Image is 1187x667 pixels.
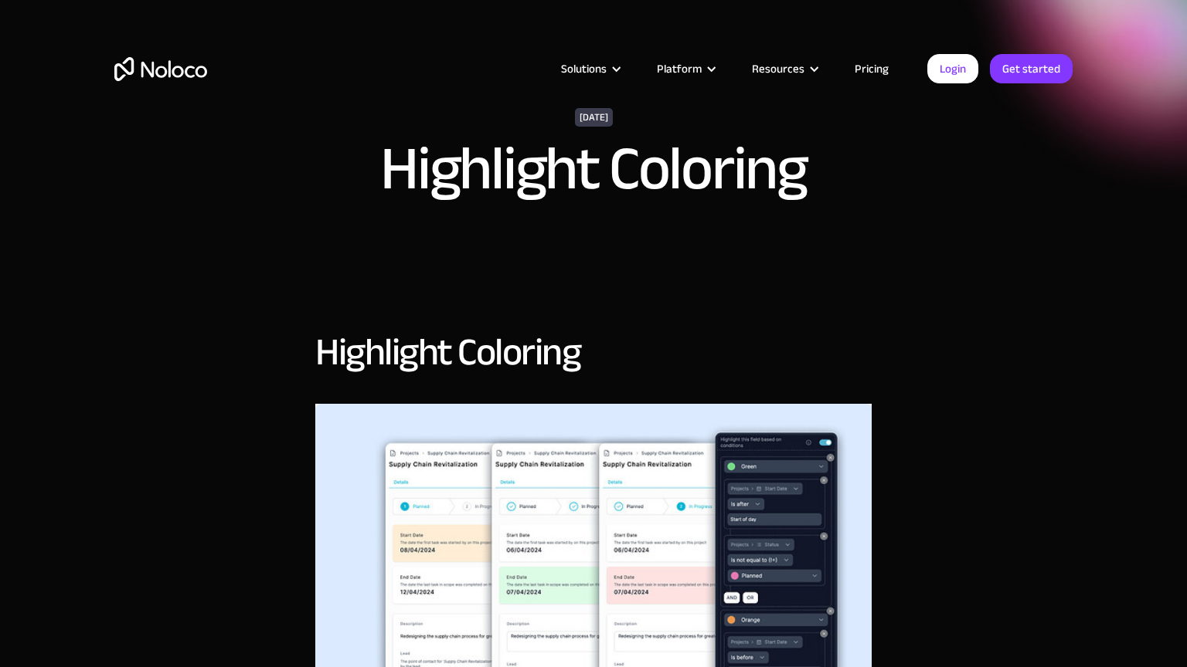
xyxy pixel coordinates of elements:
[752,59,804,79] div: Resources
[542,59,638,79] div: Solutions
[380,138,807,200] h1: Highlight Coloring
[835,59,908,79] a: Pricing
[927,54,978,83] a: Login
[114,57,207,81] a: home
[733,59,835,79] div: Resources
[657,59,702,79] div: Platform
[638,59,733,79] div: Platform
[990,54,1073,83] a: Get started
[315,331,580,373] h2: Highlight Coloring
[561,59,607,79] div: Solutions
